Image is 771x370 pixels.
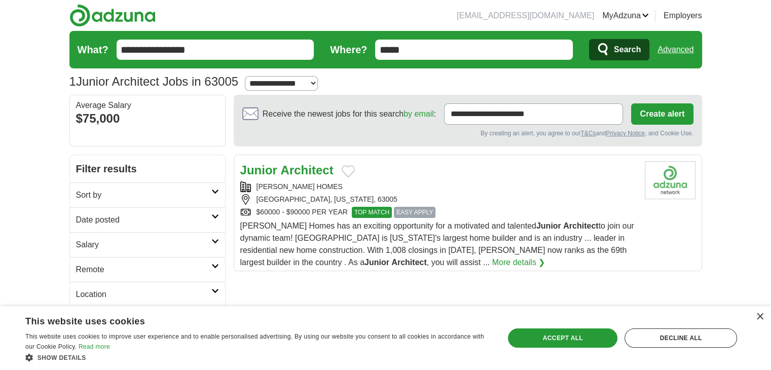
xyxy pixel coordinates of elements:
a: Date posted [70,207,225,232]
div: Close [756,313,763,321]
span: Receive the newest jobs for this search : [263,108,436,120]
span: EASY APPLY [394,207,435,218]
label: What? [78,42,108,57]
a: Privacy Notice [606,130,645,137]
strong: Junior [364,258,389,267]
strong: Architect [391,258,426,267]
img: Company logo [645,161,695,199]
a: More details ❯ [492,256,545,269]
a: Advanced [657,40,693,60]
span: Search [614,40,641,60]
a: MyAdzuna [602,10,649,22]
a: Employers [664,10,702,22]
h2: Location [76,288,211,301]
span: This website uses cookies to improve user experience and to enable personalised advertising. By u... [25,333,484,350]
a: by email [403,109,434,118]
h2: Salary [76,239,211,251]
a: T&Cs [580,130,596,137]
span: Show details [38,354,86,361]
button: Create alert [631,103,693,125]
a: Remote [70,257,225,282]
button: Add to favorite jobs [342,165,355,177]
button: Search [589,39,649,60]
div: By creating an alert, you agree to our and , and Cookie Use. [242,129,693,138]
div: Average Salary [76,101,219,109]
strong: Junior [240,163,277,177]
strong: Architect [281,163,334,177]
h2: Filter results [70,155,225,182]
div: [PERSON_NAME] HOMES [240,181,637,192]
a: Sort by [70,182,225,207]
div: [GEOGRAPHIC_DATA], [US_STATE], 63005 [240,194,637,205]
div: Accept all [508,328,617,348]
div: $75,000 [76,109,219,128]
span: TOP MATCH [352,207,392,218]
li: [EMAIL_ADDRESS][DOMAIN_NAME] [457,10,594,22]
div: Decline all [625,328,737,348]
span: 1 [69,72,76,91]
div: This website uses cookies [25,312,465,327]
a: Salary [70,232,225,257]
h2: Date posted [76,214,211,226]
a: Read more, opens a new window [79,343,110,350]
a: Location [70,282,225,307]
h1: Junior Architect Jobs in 63005 [69,75,239,88]
a: Junior Architect [240,163,334,177]
strong: Architect [563,221,598,230]
label: Where? [330,42,367,57]
div: $60000 - $90000 PER YEAR [240,207,637,218]
img: Adzuna logo [69,4,156,27]
strong: Junior [536,221,561,230]
span: [PERSON_NAME] Homes has an exciting opportunity for a motivated and talented to join our dynamic ... [240,221,634,267]
h2: Remote [76,264,211,276]
div: Show details [25,352,490,362]
h2: Sort by [76,189,211,201]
